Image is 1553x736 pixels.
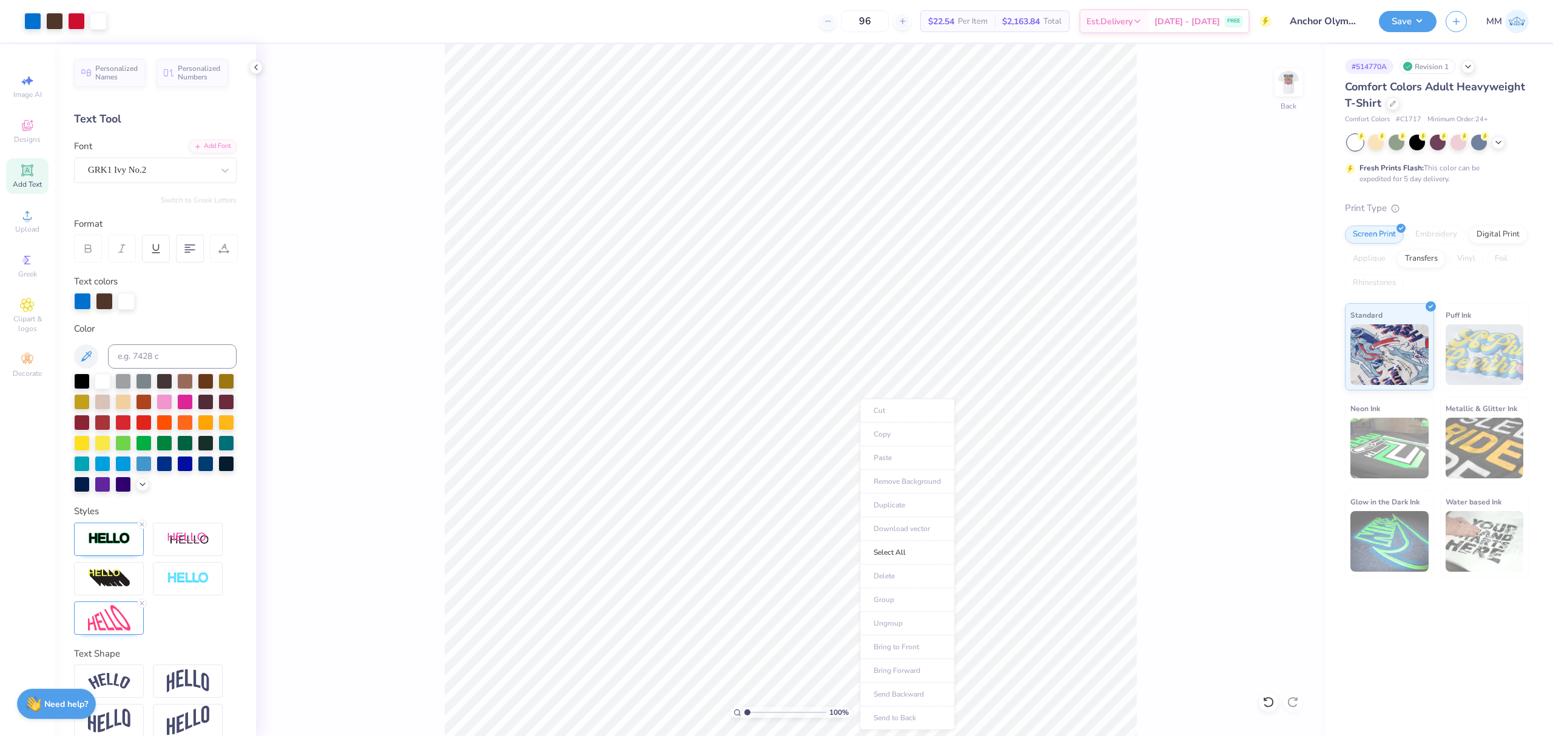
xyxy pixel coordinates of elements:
[860,541,955,564] li: Select All
[1350,309,1383,321] span: Standard
[1446,402,1517,415] span: Metallic & Glitter Ink
[1350,495,1420,508] span: Glow in the Dark Ink
[1446,324,1524,385] img: Puff Ink
[88,605,130,631] img: Free Distort
[829,707,849,718] span: 100 %
[167,532,209,547] img: Shadow
[1359,162,1509,184] div: This color can be expedited for 5 day delivery.
[1002,15,1040,28] span: $2,163.84
[1446,495,1501,508] span: Water based Ink
[167,669,209,692] img: Arch
[13,369,42,378] span: Decorate
[928,15,954,28] span: $22.54
[1486,10,1529,33] a: MM
[1449,250,1483,268] div: Vinyl
[74,217,238,231] div: Format
[1345,115,1390,125] span: Comfort Colors
[1427,115,1488,125] span: Minimum Order: 24 +
[1396,115,1421,125] span: # C1717
[1154,15,1220,28] span: [DATE] - [DATE]
[1281,9,1370,33] input: Untitled Design
[108,344,237,369] input: e.g. 7428 c
[44,698,88,710] strong: Need help?
[74,139,92,153] label: Font
[1227,17,1240,25] span: FREE
[88,532,130,546] img: Stroke
[1446,511,1524,572] img: Water based Ink
[1469,226,1528,244] div: Digital Print
[1345,201,1529,215] div: Print Type
[1446,309,1471,321] span: Puff Ink
[1043,15,1062,28] span: Total
[1345,226,1404,244] div: Screen Print
[1350,324,1429,385] img: Standard
[1407,226,1465,244] div: Embroidery
[74,275,118,289] label: Text colors
[1505,10,1529,33] img: Mariah Myssa Salurio
[74,504,237,518] div: Styles
[1350,418,1429,478] img: Neon Ink
[1345,250,1393,268] div: Applique
[1345,79,1525,110] span: Comfort Colors Adult Heavyweight T-Shirt
[74,647,237,661] div: Text Shape
[88,673,130,689] img: Arc
[14,135,41,144] span: Designs
[1281,101,1296,112] div: Back
[1276,70,1301,95] img: Back
[1350,402,1380,415] span: Neon Ink
[958,15,988,28] span: Per Item
[88,569,130,588] img: 3d Illusion
[178,64,221,81] span: Personalized Numbers
[1486,15,1502,28] span: MM
[1397,250,1446,268] div: Transfers
[13,90,42,99] span: Image AI
[1379,11,1437,32] button: Save
[1359,163,1424,173] strong: Fresh Prints Flash:
[1345,274,1404,292] div: Rhinestones
[167,706,209,735] img: Rise
[74,111,237,127] div: Text Tool
[1487,250,1515,268] div: Foil
[1086,15,1133,28] span: Est. Delivery
[6,314,49,333] span: Clipart & logos
[1446,418,1524,478] img: Metallic & Glitter Ink
[161,195,237,205] button: Switch to Greek Letters
[95,64,138,81] span: Personalized Names
[1350,511,1429,572] img: Glow in the Dark Ink
[1345,59,1393,74] div: # 514770A
[74,322,237,336] div: Color
[167,572,209,586] img: Negative Space
[189,139,237,153] div: Add Font
[18,269,37,279] span: Greek
[1400,59,1455,74] div: Revision 1
[15,224,39,234] span: Upload
[88,709,130,732] img: Flag
[13,179,42,189] span: Add Text
[841,10,889,32] input: – –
